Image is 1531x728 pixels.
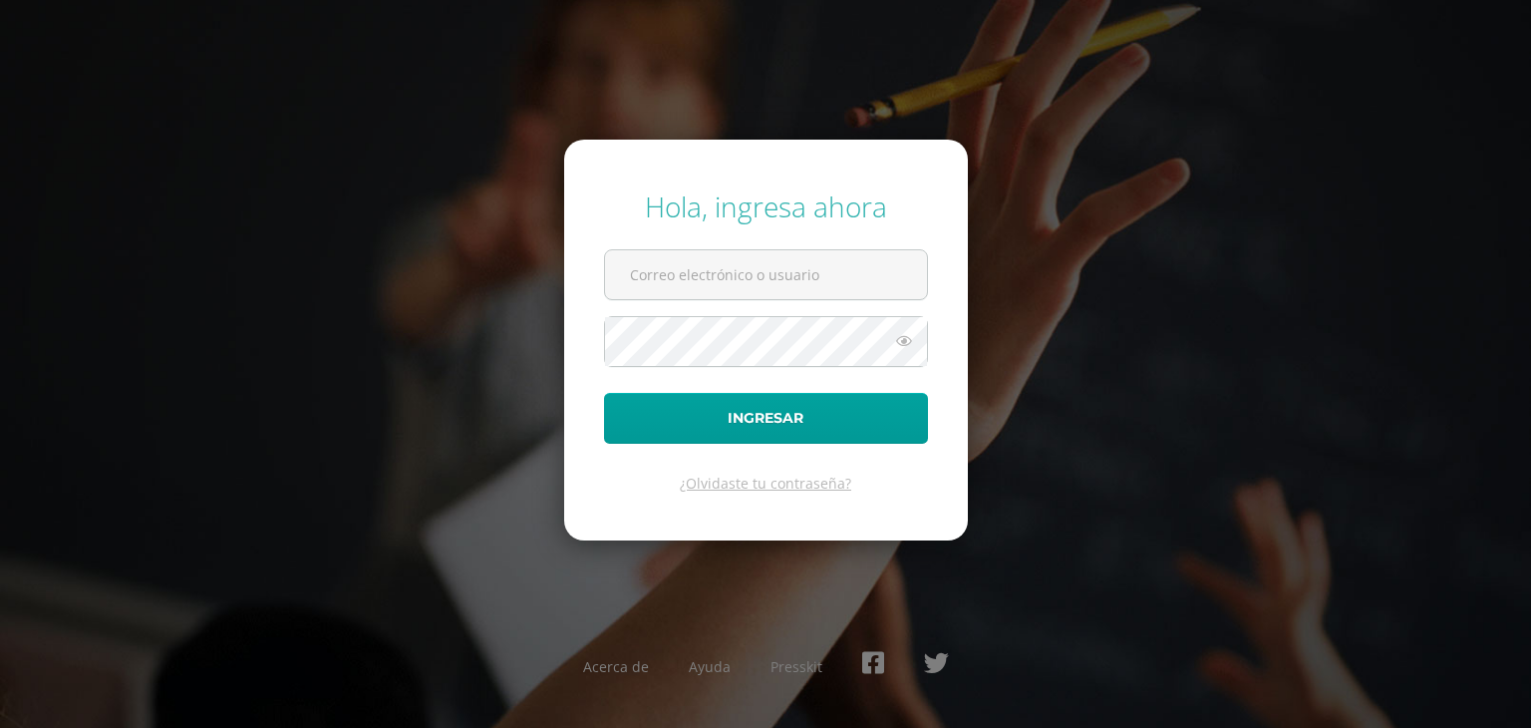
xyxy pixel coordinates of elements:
a: Presskit [770,657,822,676]
a: Ayuda [689,657,731,676]
div: Hola, ingresa ahora [604,187,928,225]
a: ¿Olvidaste tu contraseña? [680,474,851,493]
input: Correo electrónico o usuario [605,250,927,299]
button: Ingresar [604,393,928,444]
a: Acerca de [583,657,649,676]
